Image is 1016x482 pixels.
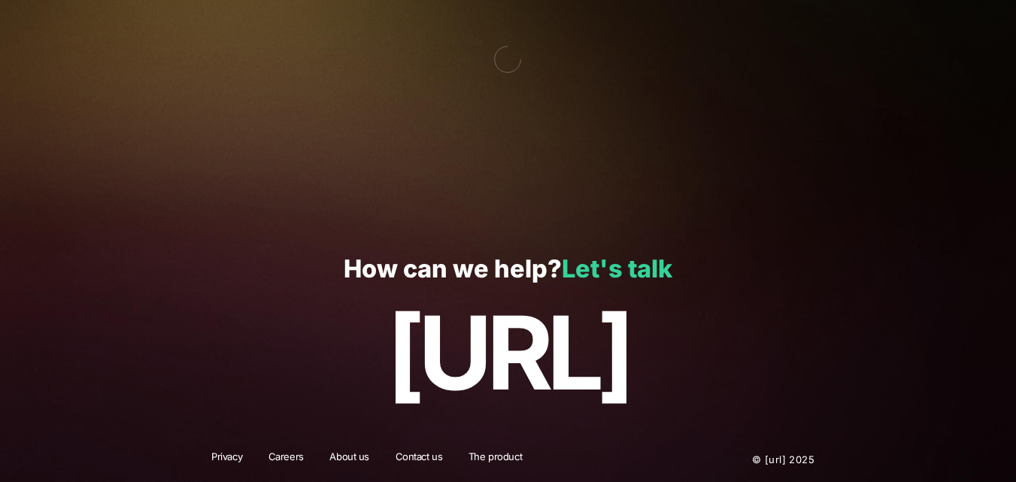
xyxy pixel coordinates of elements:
p: [URL] [32,296,983,411]
p: How can we help? [32,256,983,283]
a: Let's talk [562,254,672,283]
a: Contact us [386,450,453,469]
p: © [URL] 2025 [661,450,814,469]
a: Careers [259,450,314,469]
a: The product [459,450,532,469]
a: Privacy [202,450,252,469]
a: About us [320,450,379,469]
